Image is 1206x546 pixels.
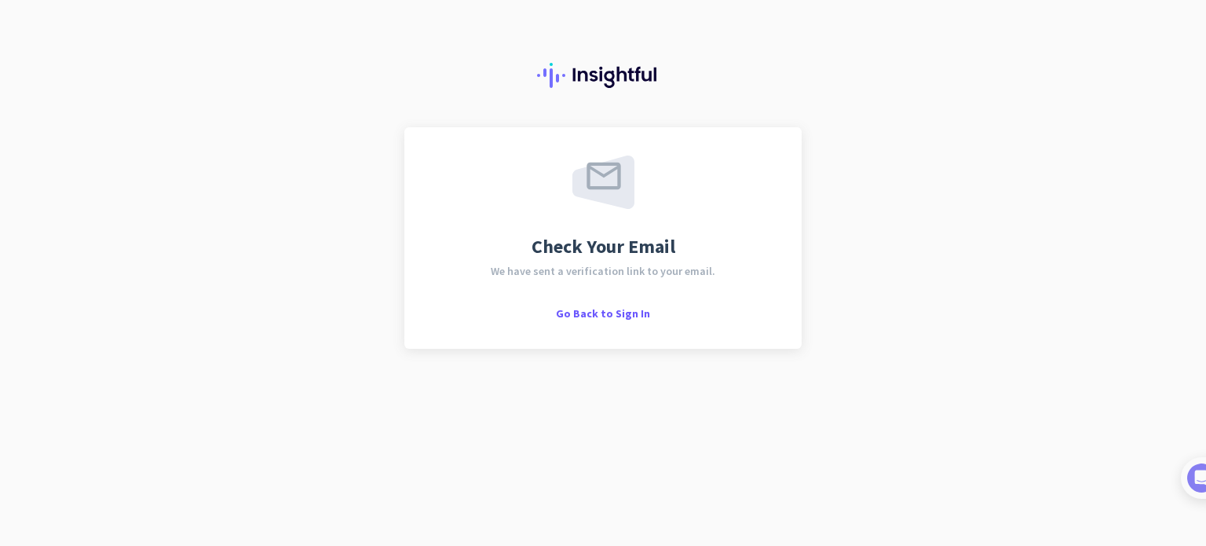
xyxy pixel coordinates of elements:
img: email-sent [572,156,634,209]
span: Go Back to Sign In [556,306,650,321]
img: Insightful [537,63,669,88]
span: Check Your Email [532,237,675,256]
span: We have sent a verification link to your email. [491,266,715,277]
